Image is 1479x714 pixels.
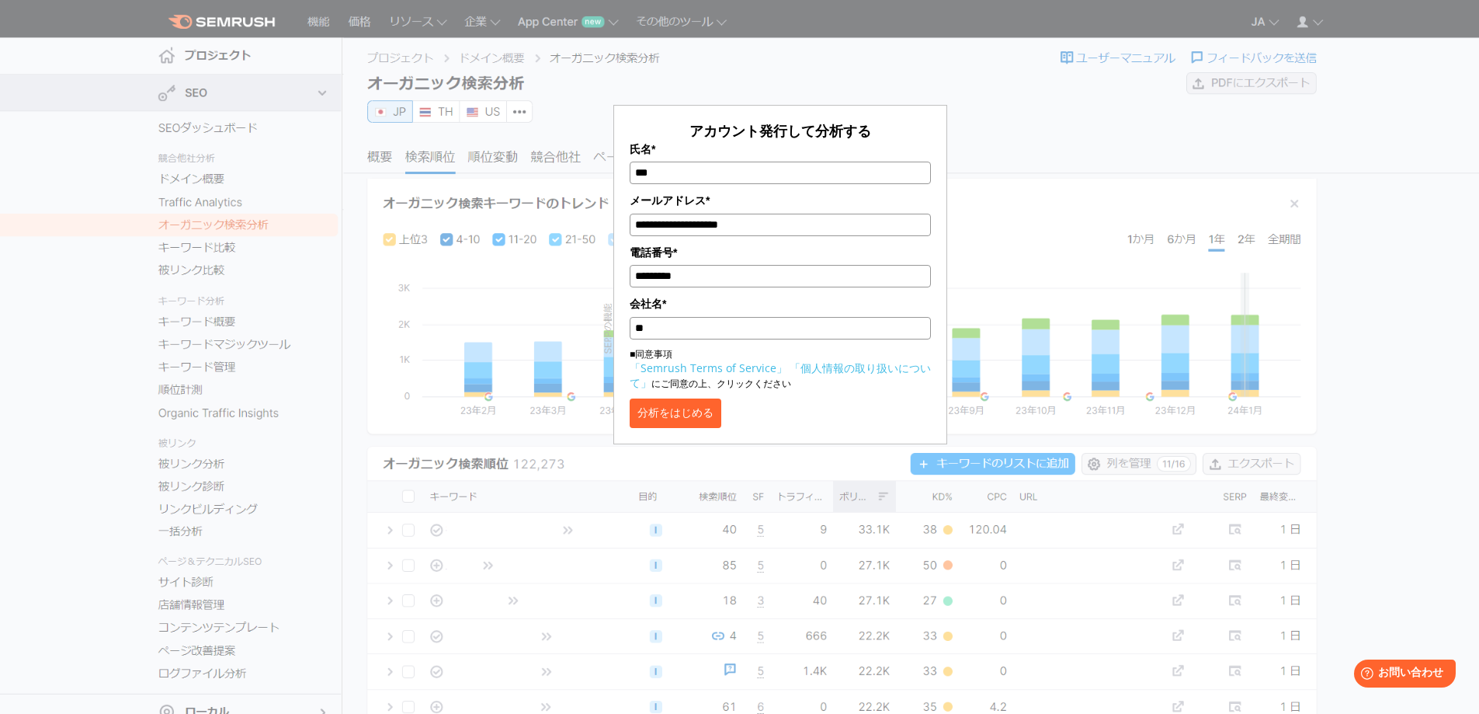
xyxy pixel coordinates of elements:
[630,399,721,428] button: 分析をはじめる
[630,347,931,391] p: ■同意事項 にご同意の上、クリックください
[630,360,787,375] a: 「Semrush Terms of Service」
[1341,653,1462,697] iframe: Help widget launcher
[630,244,931,261] label: 電話番号*
[630,360,931,390] a: 「個人情報の取り扱いについて」
[630,192,931,209] label: メールアドレス*
[689,121,871,140] span: アカウント発行して分析する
